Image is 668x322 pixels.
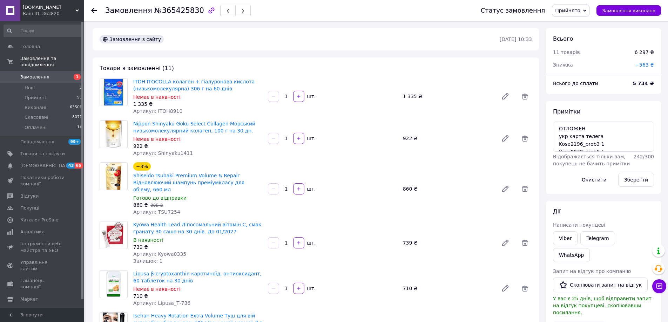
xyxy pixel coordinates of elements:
span: Нові [25,85,35,91]
span: 90 [77,95,82,101]
span: Головна [20,43,40,50]
span: Замовлення [20,74,49,80]
span: Товари та послуги [20,151,65,157]
a: WhatsApp [553,248,590,262]
textarea: ОТЛОЖЕН укр карта телега Kose2196_prob3 1 Kose0872_prob6 1 [553,122,654,152]
span: Відгуки [20,193,39,199]
button: Зберегти [618,173,654,187]
div: Статус замовлення [481,7,545,14]
div: шт. [305,93,316,100]
span: Замовлення [105,6,152,15]
span: Немає в наявності [133,136,181,142]
span: Видалити [518,236,532,250]
a: Viber [553,231,578,245]
span: Відображається тільки вам, покупець не бачить примітки [553,154,630,166]
img: Nippon Shinyaku Goku Select Collagen Морський низькомолекулярний колаген, 100 г на 30 дн. [105,121,122,148]
span: Всього [553,35,573,42]
div: 739 ₴ [400,238,495,248]
div: −3% [133,162,151,171]
a: Lipusa β-cryptoxanthin каротиноїд, антиоксидант, 60 таблеток на 30 днів [133,271,262,283]
img: Lipusa β-cryptoxanthin каротиноїд, антиоксидант, 60 таблеток на 30 днів [104,270,123,298]
span: Артикул: Lipusa_Т-736 [133,300,190,306]
a: ITOH ITOCOLLA колаген + гіалуронова кислота (низькомолекулярна) 306 г на 60 днів [133,79,255,91]
span: 43 [67,163,75,169]
span: Товари в замовленні (11) [100,65,174,71]
span: Видалити [518,131,532,145]
span: 1 [74,74,81,80]
img: Kyowa Health Lead Ліпосомальний вітамін С, смак гранату 30 саше на 30 днів. До 01/2027 [100,221,127,249]
div: Ваш ID: 363820 [23,11,84,17]
div: шт. [305,239,316,246]
div: 922 ₴ [133,143,262,150]
span: 65 [75,163,83,169]
span: 14 [77,124,82,131]
a: Редагувати [498,131,512,145]
span: Маркет [20,296,38,302]
input: Пошук [4,25,83,37]
a: Shiseido Tsubaki Premium Volume & Repair Відновлюючий шампунь преміумкласу для об'єму, 660 мл [133,173,244,192]
span: 242 / 300 [634,154,654,159]
span: Прийняті [25,95,46,101]
span: besuto.com.ua [23,4,75,11]
span: 63506 [70,104,82,111]
span: Артикул: Shinyaku1411 [133,150,193,156]
span: Видалити [518,89,532,103]
button: Скопіювати запит на відгук [553,278,648,292]
span: Дії [553,208,560,215]
span: 8070 [72,114,82,121]
a: Telegram [580,231,615,245]
span: Гаманець компанії [20,278,65,290]
span: Замовлення виконано [602,8,655,13]
span: Знижка [553,62,573,68]
a: Редагувати [498,182,512,196]
div: Замовлення з сайту [100,35,164,43]
div: 710 ₴ [133,293,262,300]
span: Управління сайтом [20,259,65,272]
span: №365425830 [154,6,204,15]
a: Nippon Shinyaku Goku Select Collagen Морський низькомолекулярний колаген, 100 г на 30 дн. [133,121,255,133]
span: Прийнято [555,8,580,13]
span: Артикул: ITOH8910 [133,108,182,114]
span: Повідомлення [20,139,54,145]
b: 5 734 ₴ [633,81,654,86]
div: 1 335 ₴ [133,101,262,108]
span: Оплачені [25,124,47,131]
span: Немає в наявності [133,94,181,100]
button: Замовлення виконано [596,5,661,16]
a: Kyowa Health Lead Ліпосомальний вітамін С, смак гранату 30 саше на 30 днів. До 01/2027 [133,222,261,234]
span: 1 [80,85,82,91]
span: 99+ [68,139,81,145]
span: Примітки [553,108,580,115]
div: 1 335 ₴ [400,91,495,101]
span: [DEMOGRAPHIC_DATA] [20,163,72,169]
span: Видалити [518,281,532,295]
div: 860 ₴ [400,184,495,194]
span: Скасовані [25,114,48,121]
a: Редагувати [498,281,512,295]
span: Видалити [518,182,532,196]
div: шт. [305,135,316,142]
span: 860 ₴ [133,202,148,208]
span: Інструменти веб-майстра та SEO [20,241,65,253]
span: Артикул: Kyowa0335 [133,251,186,257]
span: 885 ₴ [150,203,163,208]
button: Чат з покупцем [652,279,666,293]
div: 6 297 ₴ [635,49,654,56]
span: Запит на відгук про компанію [553,268,631,274]
div: шт. [305,185,316,192]
span: Написати покупцеві [553,222,605,228]
span: В наявності [133,237,163,243]
span: Готово до відправки [133,195,187,201]
div: 922 ₴ [400,133,495,143]
span: Немає в наявності [133,286,181,292]
div: шт. [305,285,316,292]
img: ITOH ITOCOLLA колаген + гіалуронова кислота (низькомолекулярна) 306 г на 60 днів [100,78,127,106]
div: 739 ₴ [133,244,262,251]
span: 11 товарів [553,49,580,55]
span: Залишок: 1 [133,258,163,264]
span: Покупці [20,205,39,211]
span: Артикул: TSU7254 [133,209,180,215]
div: 710 ₴ [400,283,495,293]
div: Повернутися назад [91,7,97,14]
time: [DATE] 10:33 [500,36,532,42]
